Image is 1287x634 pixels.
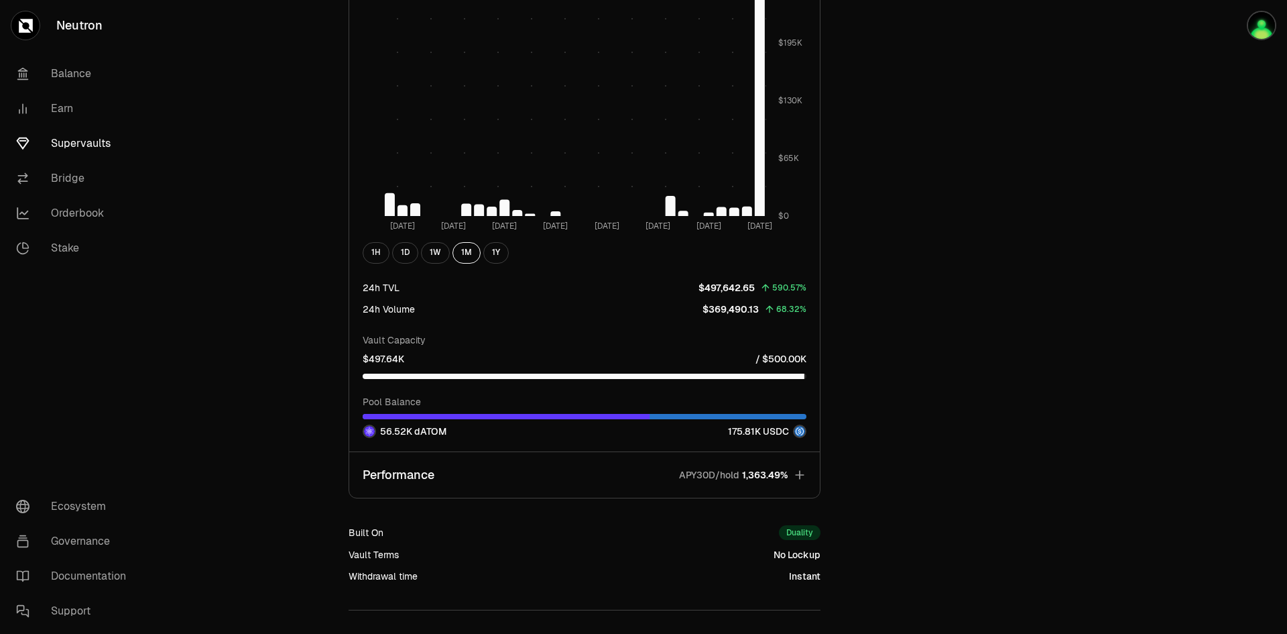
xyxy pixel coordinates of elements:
[696,221,721,231] tspan: [DATE]
[778,96,802,107] tspan: $130K
[702,303,759,316] p: $369,490.13
[349,570,418,583] div: Withdrawal time
[363,303,415,316] div: 24h Volume
[776,302,806,317] div: 68.32%
[794,426,805,437] img: USDC Logo
[363,395,806,409] p: Pool Balance
[363,281,400,295] div: 24h TVL
[363,425,446,438] div: 56.52K dATOM
[772,280,806,296] div: 590.57%
[364,426,375,437] img: dATOM Logo
[728,425,806,438] div: 175.81K USDC
[755,352,806,366] p: / $500.00K
[5,91,145,126] a: Earn
[390,221,415,231] tspan: [DATE]
[789,570,820,583] div: Instant
[5,524,145,559] a: Governance
[349,452,820,498] button: PerformanceAPY30D/hold1,363.49%
[392,242,418,264] button: 1D
[5,231,145,266] a: Stake
[698,281,755,295] p: $497,642.65
[5,594,145,629] a: Support
[349,526,383,539] div: Built On
[779,525,820,540] div: Duality
[363,466,434,484] p: Performance
[778,154,799,164] tspan: $65K
[5,126,145,161] a: Supervaults
[492,221,517,231] tspan: [DATE]
[452,242,481,264] button: 1M
[646,221,670,231] tspan: [DATE]
[421,242,450,264] button: 1W
[778,211,789,222] tspan: $0
[742,468,788,482] span: 1,363.49%
[1247,11,1276,40] img: picsou
[483,242,509,264] button: 1Y
[349,548,399,562] div: Vault Terms
[778,38,802,49] tspan: $195K
[5,161,145,196] a: Bridge
[679,468,739,482] p: APY30D/hold
[595,221,619,231] tspan: [DATE]
[5,559,145,594] a: Documentation
[363,242,389,264] button: 1H
[441,221,466,231] tspan: [DATE]
[363,352,404,366] p: $497.64K
[747,221,772,231] tspan: [DATE]
[363,333,806,347] p: Vault Capacity
[543,221,568,231] tspan: [DATE]
[5,56,145,91] a: Balance
[5,489,145,524] a: Ecosystem
[774,548,820,562] div: No Lockup
[5,196,145,231] a: Orderbook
